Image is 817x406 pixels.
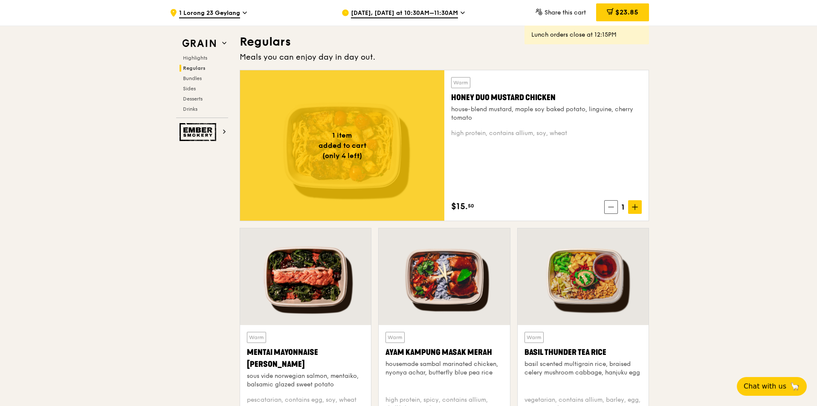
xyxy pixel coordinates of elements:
button: Chat with us🦙 [737,377,807,396]
div: Basil Thunder Tea Rice [524,346,642,358]
img: Grain web logo [180,36,219,51]
img: Ember Smokery web logo [180,123,219,141]
span: Regulars [183,65,206,71]
span: Highlights [183,55,207,61]
div: Warm [385,332,405,343]
div: housemade sambal marinated chicken, nyonya achar, butterfly blue pea rice [385,360,503,377]
span: Bundles [183,75,202,81]
div: Warm [451,77,470,88]
div: Warm [247,332,266,343]
div: house-blend mustard, maple soy baked potato, linguine, cherry tomato [451,105,642,122]
span: $15. [451,200,468,213]
div: Ayam Kampung Masak Merah [385,346,503,358]
span: 50 [468,202,474,209]
span: Share this cart [545,9,586,16]
div: Warm [524,332,544,343]
div: Mentai Mayonnaise [PERSON_NAME] [247,346,364,370]
span: Sides [183,86,196,92]
span: 1 Lorong 23 Geylang [179,9,240,18]
div: Honey Duo Mustard Chicken [451,92,642,104]
span: Chat with us [744,381,786,392]
h3: Regulars [240,34,649,49]
span: [DATE], [DATE] at 10:30AM–11:30AM [351,9,458,18]
div: Lunch orders close at 12:15PM [531,31,642,39]
span: $23.85 [615,8,638,16]
div: high protein, contains allium, soy, wheat [451,129,642,138]
div: basil scented multigrain rice, braised celery mushroom cabbage, hanjuku egg [524,360,642,377]
span: 1 [618,201,628,213]
div: Meals you can enjoy day in day out. [240,51,649,63]
span: Desserts [183,96,203,102]
div: sous vide norwegian salmon, mentaiko, balsamic glazed sweet potato [247,372,364,389]
span: 🦙 [790,381,800,392]
span: Drinks [183,106,197,112]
